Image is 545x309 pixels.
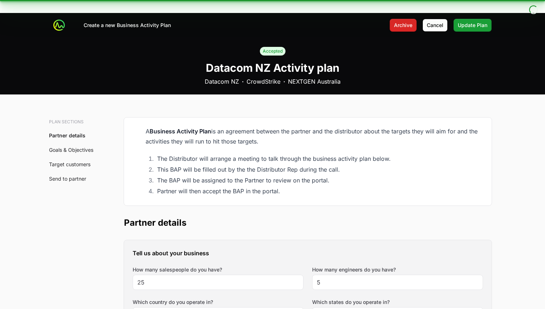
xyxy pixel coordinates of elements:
[133,249,483,257] h3: Tell us about your business
[453,19,492,32] button: Update Plan
[427,21,443,30] span: Cancel
[390,19,417,32] button: Archive
[155,164,483,175] li: This BAP will be filled out by the the Distributor Rep during the call.
[49,119,98,125] h3: Plan sections
[49,147,93,153] a: Goals & Objectives
[49,176,86,182] a: Send to partner
[312,299,483,306] label: Which states do you operate in?
[155,154,483,164] li: The Distributor will arrange a meeting to talk through the business activity plan below.
[242,77,244,86] b: ·
[422,19,448,32] button: Cancel
[458,21,487,30] span: Update Plan
[146,126,483,146] div: A is an agreement between the partner and the distributor about the targets they will aim for and...
[53,19,65,31] img: ActivitySource
[49,161,90,167] a: Target customers
[394,21,412,30] span: Archive
[155,175,483,185] li: The BAP will be assigned to the Partner to review on the portal.
[205,77,341,86] div: Datacom NZ CrowdStrike NEXTGEN Australia
[283,77,285,86] b: ·
[124,217,492,229] h2: Partner details
[312,266,396,273] label: How many engineers do you have?
[133,266,222,273] label: How many salespeople do you have?
[84,22,171,29] p: Create a new Business Activity Plan
[150,128,211,135] strong: Business Activity Plan
[49,132,85,138] a: Partner details
[206,61,340,74] h1: Datacom NZ Activity plan
[155,186,483,196] li: Partner will then accept the BAP in the portal.
[133,299,303,306] label: Which country do you operate in?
